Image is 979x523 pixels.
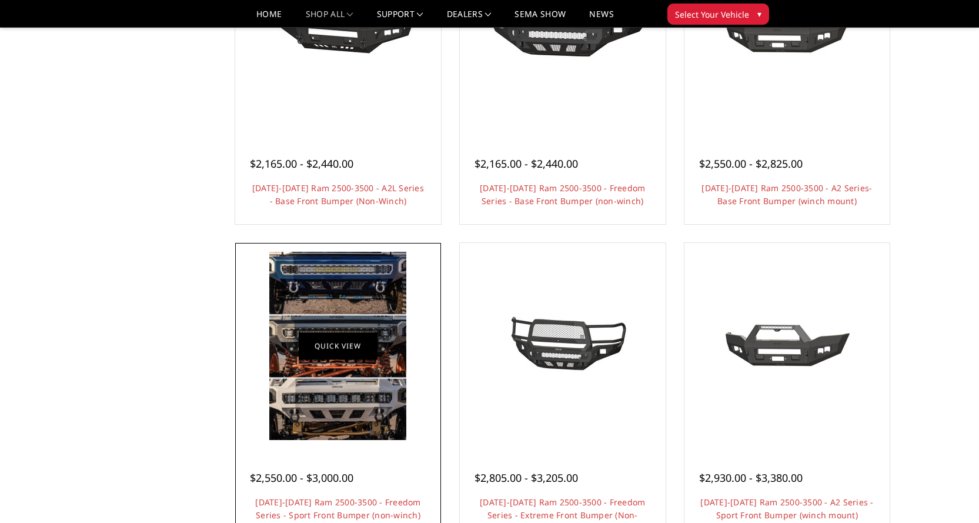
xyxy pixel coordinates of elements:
span: $2,550.00 - $2,825.00 [699,156,803,171]
a: [DATE]-[DATE] Ram 2500-3500 - Freedom Series - Base Front Bumper (non-winch) [480,182,645,206]
span: $2,165.00 - $2,440.00 [475,156,578,171]
span: ▾ [757,8,761,20]
a: [DATE]-[DATE] Ram 2500-3500 - A2 Series - Sport Front Bumper (winch mount) [700,497,873,521]
a: [DATE]-[DATE] Ram 2500-3500 - A2L Series - Base Front Bumper (Non-Winch) [252,182,424,206]
a: Quick view [299,332,377,360]
a: [DATE]-[DATE] Ram 2500-3500 - A2 Series- Base Front Bumper (winch mount) [701,182,872,206]
a: 2019-2025 Ram 2500-3500 - A2 Series - Sport Front Bumper (winch mount) 2019-2025 Ram 2500-3500 - ... [687,246,887,446]
button: Select Your Vehicle [667,4,769,25]
a: Home [256,10,282,27]
a: 2019-2025 Ram 2500-3500 - Freedom Series - Extreme Front Bumper (Non-Winch) 2019-2025 Ram 2500-35... [463,246,663,446]
span: Select Your Vehicle [675,8,749,21]
a: SEMA Show [514,10,566,27]
span: $2,805.00 - $3,205.00 [475,471,578,485]
a: 2019-2025 Ram 2500-3500 - Freedom Series - Sport Front Bumper (non-winch) Multiple lighting options [238,246,438,446]
a: [DATE]-[DATE] Ram 2500-3500 - Freedom Series - Sport Front Bumper (non-winch) [255,497,420,521]
a: Support [377,10,423,27]
span: $2,550.00 - $3,000.00 [250,471,353,485]
span: $2,930.00 - $3,380.00 [699,471,803,485]
a: shop all [306,10,353,27]
a: News [589,10,613,27]
a: Dealers [447,10,492,27]
span: $2,165.00 - $2,440.00 [250,156,353,171]
img: Multiple lighting options [269,252,406,440]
